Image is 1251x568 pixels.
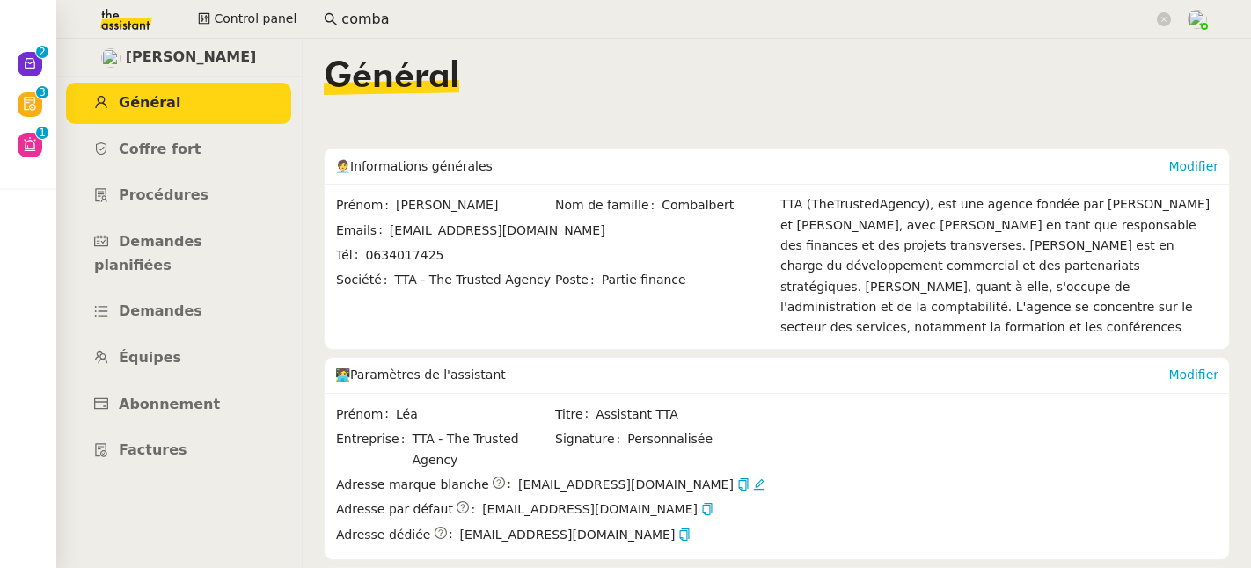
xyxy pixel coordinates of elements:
span: Général [119,94,180,111]
span: Prénom [336,404,396,425]
span: Abonnement [119,396,220,412]
a: Modifier [1168,159,1218,173]
span: Adresse marque blanche [336,475,489,495]
span: [EMAIL_ADDRESS][DOMAIN_NAME] [482,499,713,520]
span: [EMAIL_ADDRESS][DOMAIN_NAME] [518,475,734,495]
nz-badge-sup: 2 [36,46,48,58]
a: Équipes [66,338,291,379]
a: Procédures [66,175,291,216]
span: Paramètres de l'assistant [350,368,506,382]
img: users%2FIKLoSdUYpqO3VKtFvClzsOpK4zo1%2Favatar%2Faf06e90d-ec00-4204-b74c-a0e221b745fa [101,48,121,68]
p: 1 [39,127,46,142]
span: Équipes [119,349,181,366]
span: Control panel [214,9,296,29]
span: TTA - The Trusted Agency [394,270,553,290]
a: Demandes planifiées [66,222,291,286]
span: Signature [555,429,627,449]
div: 🧑‍💻 [335,358,1168,393]
span: Entreprise [336,429,412,470]
img: users%2FNTfmycKsCFdqp6LX6USf2FmuPJo2%2Favatar%2Fprofile-pic%20(1).png [1188,10,1207,29]
button: Control panel [187,7,307,32]
a: Abonnement [66,384,291,426]
span: Léa [396,404,553,425]
span: Société [336,270,394,290]
span: Procédures [119,186,208,203]
span: TTA - The Trusted Agency [412,429,553,470]
a: Modifier [1168,368,1218,382]
span: Combalbert [662,195,772,215]
span: Tél [336,245,365,266]
span: Emails [336,221,390,241]
span: Adresse dédiée [336,525,430,545]
span: [EMAIL_ADDRESS][DOMAIN_NAME] [390,223,605,237]
span: [PERSON_NAME] [126,46,257,69]
a: Coffre fort [66,129,291,171]
span: [PERSON_NAME] [396,195,553,215]
span: Coffre fort [119,141,201,157]
span: Titre [555,404,596,425]
span: Nom de famille [555,195,662,215]
span: 0634017425 [365,248,443,262]
a: Général [66,83,291,124]
p: 2 [39,46,46,62]
span: Poste [555,270,602,290]
nz-badge-sup: 3 [36,86,48,98]
span: Partie finance [602,270,772,290]
span: Assistant TTA [596,404,772,425]
span: Demandes [119,302,202,319]
span: Informations générales [350,159,493,173]
div: TTA (TheTrustedAgency), est une agence fondée par [PERSON_NAME] et [PERSON_NAME], avec [PERSON_NA... [780,194,1218,338]
div: 🧑‍💼 [335,149,1168,184]
span: [EMAIL_ADDRESS][DOMAIN_NAME] [460,525,691,545]
p: 3 [39,86,46,102]
span: Demandes planifiées [94,233,202,273]
span: Adresse par défaut [336,499,453,520]
a: Demandes [66,291,291,332]
input: Rechercher [341,8,1153,32]
span: Général [324,60,459,95]
span: Factures [119,441,187,458]
span: Personnalisée [627,429,713,449]
nz-badge-sup: 1 [36,127,48,139]
span: Prénom [336,195,396,215]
